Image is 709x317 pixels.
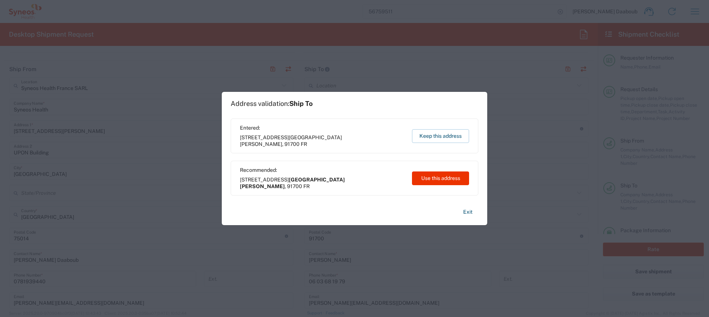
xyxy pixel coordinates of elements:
span: [GEOGRAPHIC_DATA][PERSON_NAME] [240,177,345,189]
button: Exit [457,206,478,218]
span: FR [303,183,310,189]
button: Use this address [412,171,469,185]
span: [STREET_ADDRESS] , [240,176,405,190]
span: [GEOGRAPHIC_DATA][PERSON_NAME] [240,134,342,147]
h1: Address validation: [231,100,313,108]
span: 91700 [284,141,300,147]
button: Keep this address [412,129,469,143]
span: Recommended: [240,167,405,173]
span: [STREET_ADDRESS] , [240,134,405,147]
span: Ship To [289,100,313,107]
span: 91700 [287,183,302,189]
span: Entered: [240,124,405,131]
span: FR [301,141,307,147]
